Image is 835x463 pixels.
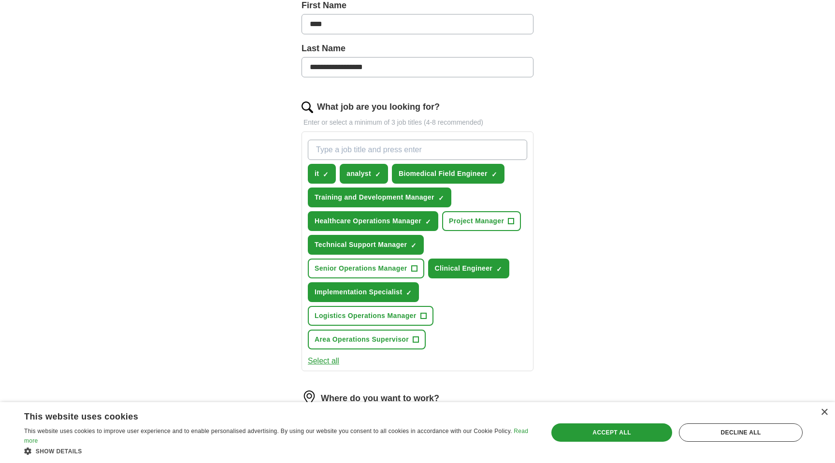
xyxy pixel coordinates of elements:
[308,211,438,231] button: Healthcare Operations Manager✓
[315,263,407,274] span: Senior Operations Manager
[308,355,339,367] button: Select all
[399,169,488,179] span: Biomedical Field Engineer
[24,446,533,456] div: Show details
[302,117,533,128] p: Enter or select a minimum of 3 job titles (4-8 recommended)
[308,235,424,255] button: Technical Support Manager✓
[302,391,317,406] img: location.png
[302,101,313,113] img: search.png
[315,169,319,179] span: it
[24,428,512,434] span: This website uses cookies to improve user experience and to enable personalised advertising. By u...
[308,188,451,207] button: Training and Development Manager✓
[411,242,417,249] span: ✓
[438,194,444,202] span: ✓
[36,448,82,455] span: Show details
[406,289,412,297] span: ✓
[375,171,381,178] span: ✓
[346,169,371,179] span: analyst
[321,392,439,405] label: Where do you want to work?
[679,423,803,442] div: Decline all
[315,192,434,203] span: Training and Development Manager
[308,140,527,160] input: Type a job title and press enter
[340,164,388,184] button: analyst✓
[24,408,508,422] div: This website uses cookies
[425,218,431,226] span: ✓
[491,171,497,178] span: ✓
[428,259,510,278] button: Clinical Engineer✓
[496,265,502,273] span: ✓
[315,287,402,297] span: Implementation Specialist
[315,334,409,345] span: Area Operations Supervisor
[315,311,417,321] span: Logistics Operations Manager
[308,306,433,326] button: Logistics Operations Manager
[317,101,440,114] label: What job are you looking for?
[315,216,421,226] span: Healthcare Operations Manager
[308,259,424,278] button: Senior Operations Manager
[821,409,828,416] div: Close
[551,423,672,442] div: Accept all
[323,171,329,178] span: ✓
[392,164,504,184] button: Biomedical Field Engineer✓
[442,211,521,231] button: Project Manager
[308,330,426,349] button: Area Operations Supervisor
[308,282,419,302] button: Implementation Specialist✓
[435,263,493,274] span: Clinical Engineer
[315,240,407,250] span: Technical Support Manager
[449,216,504,226] span: Project Manager
[302,42,533,55] label: Last Name
[308,164,336,184] button: it✓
